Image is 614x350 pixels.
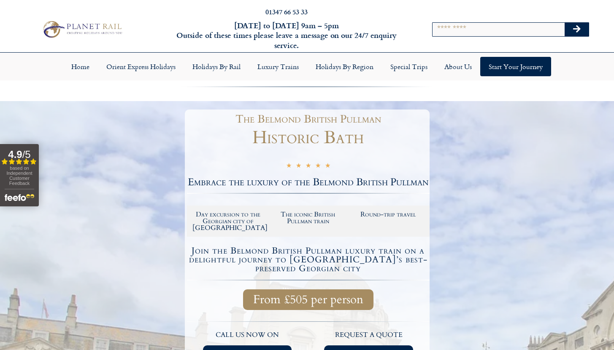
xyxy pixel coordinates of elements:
h2: The iconic British Pullman train [272,211,344,224]
h1: Historic Bath [187,129,430,147]
h6: [DATE] to [DATE] 9am – 5pm Outside of these times please leave a message on our 24/7 enquiry serv... [166,21,407,50]
i: ★ [286,162,292,171]
nav: Menu [4,57,610,76]
h2: Embrace the luxury of the Belmond British Pullman [187,177,430,187]
a: Orient Express Holidays [98,57,184,76]
a: About Us [436,57,480,76]
h2: Round-trip travel [352,211,424,218]
h4: Join the Belmond British Pullman luxury train on a delightful journey to [GEOGRAPHIC_DATA]’s best... [188,246,428,273]
a: Home [63,57,98,76]
p: call us now on [191,330,304,341]
i: ★ [315,162,321,171]
p: request a quote [312,330,425,341]
button: Search [565,23,589,36]
a: 01347 66 53 33 [265,7,308,16]
i: ★ [306,162,311,171]
a: Start your Journey [480,57,551,76]
div: 5/5 [286,160,330,171]
a: From £505 per person [243,289,373,310]
h1: The Belmond British Pullman [191,114,425,125]
a: Special Trips [382,57,436,76]
h2: Day excursion to the Georgian city of [GEOGRAPHIC_DATA] [192,211,264,231]
i: ★ [325,162,330,171]
a: Luxury Trains [249,57,307,76]
i: ★ [296,162,301,171]
a: Holidays by Region [307,57,382,76]
a: Holidays by Rail [184,57,249,76]
span: From £505 per person [253,294,363,305]
img: Planet Rail Train Holidays Logo [40,19,124,40]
